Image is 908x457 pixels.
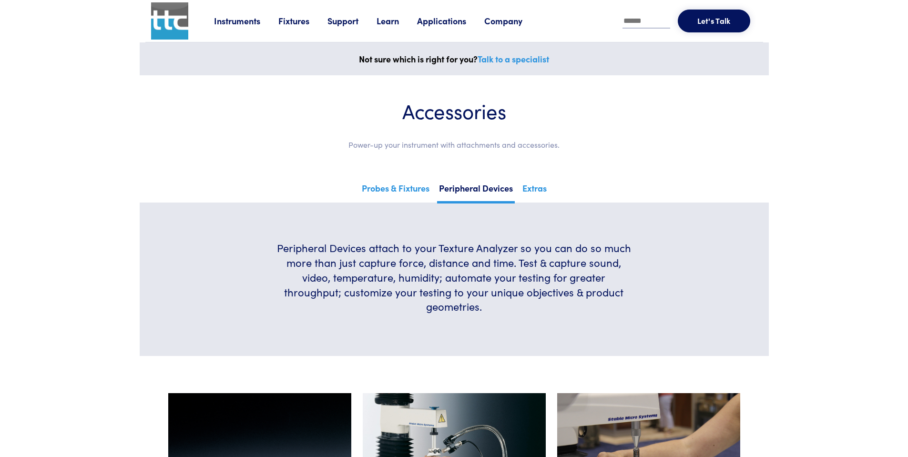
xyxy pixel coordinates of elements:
button: Let's Talk [678,10,750,32]
a: Applications [417,15,484,27]
a: Company [484,15,541,27]
a: Fixtures [278,15,327,27]
a: Instruments [214,15,278,27]
img: ttc_logo_1x1_v1.0.png [151,2,188,40]
a: Peripheral Devices [437,180,515,203]
a: Talk to a specialist [478,53,549,65]
a: Probes & Fixtures [360,180,431,201]
p: Not sure which is right for you? [145,52,763,66]
h6: Peripheral Devices attach to your Texture Analyzer so you can do so much more than just capture f... [275,241,633,314]
h1: Accessories [168,98,740,123]
a: Learn [377,15,417,27]
a: Extras [520,180,549,201]
a: Support [327,15,377,27]
p: Power-up your instrument with attachments and accessories. [168,139,740,151]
